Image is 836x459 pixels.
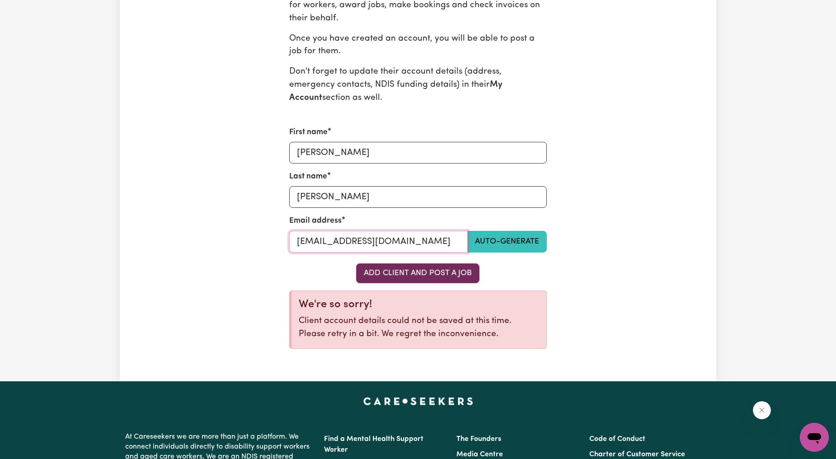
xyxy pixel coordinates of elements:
span: Need any help? [5,6,55,14]
a: Find a Mental Health Support Worker [324,436,423,454]
button: Auto-generate email address [467,231,547,253]
a: Charter of Customer Service [589,451,685,458]
iframe: Button to launch messaging window [800,423,829,452]
p: Once you have created an account, you will be able to post a job for them. [289,33,547,59]
button: Add Client and Post a Job [356,263,479,283]
a: Code of Conduct [589,436,645,443]
a: The Founders [456,436,501,443]
input: e.g. Rigg [289,186,547,208]
input: e.g. Diana [289,142,547,164]
a: Careseekers home page [363,398,473,405]
div: We're so sorry! [299,298,540,311]
label: Email address [289,215,342,227]
p: Client account details could not be saved at this time. Please retry in a bit. We regret the inco... [299,315,540,341]
a: Media Centre [456,451,503,458]
p: Don't forget to update their account details (address, emergency contacts, NDIS funding details) ... [289,66,547,104]
input: e.g. diana.rigg43@bigpond.com [289,231,468,253]
label: Last name [289,171,327,183]
label: First name [289,126,328,138]
iframe: Close message [753,401,771,419]
b: My Account [289,80,503,102]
